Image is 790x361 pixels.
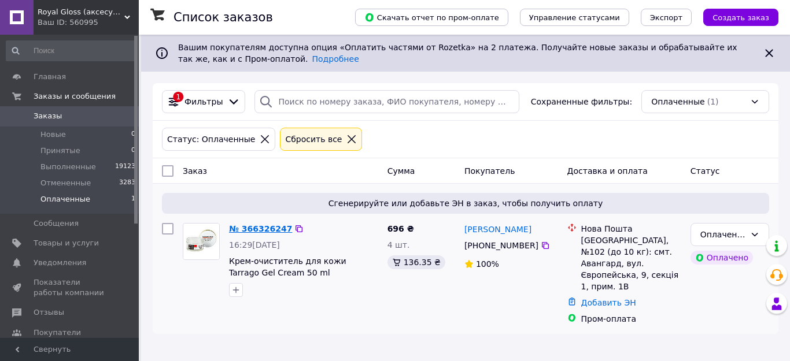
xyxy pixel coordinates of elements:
span: Принятые [40,146,80,156]
span: Сообщения [34,218,79,229]
span: 0 [131,129,135,140]
span: Создать заказ [713,13,769,22]
span: Заказы и сообщения [34,91,116,102]
span: 19123 [115,162,135,172]
div: 136.35 ₴ [387,255,445,269]
input: Поиск [6,40,136,61]
span: Отмененные [40,178,91,188]
span: Сумма [387,166,415,176]
span: Отзывы [34,307,64,318]
span: Скачать отчет по пром-оплате [364,12,499,23]
div: Сбросить все [283,133,344,146]
div: Оплачено [691,251,753,265]
span: (1) [707,97,719,106]
span: Показатели работы компании [34,277,107,298]
a: Создать заказ [692,12,778,21]
a: Добавить ЭН [581,298,636,307]
button: Создать заказ [703,9,778,26]
span: [PHONE_NUMBER] [464,241,538,250]
img: Фото товару [183,224,219,259]
div: Оплаченный [700,228,745,241]
span: Статус [691,166,720,176]
span: Покупатели [34,327,81,338]
span: Фильтры [184,96,223,107]
span: 16:29[DATE] [229,240,280,250]
span: Доставка и оплата [567,166,648,176]
a: Крем-очиститель для кожи Tarrago Gel Cream 50 ml [229,256,346,277]
span: Вашим покупателям доступна опция «Оплатить частями от Rozetka» на 2 платежа. Получайте новые зака... [178,43,737,64]
div: Ваш ID: 560995 [38,17,139,28]
span: Покупатель [464,166,515,176]
span: Управление статусами [529,13,620,22]
a: Фото товару [183,223,220,260]
span: Сохраненные фильтры: [531,96,632,107]
span: Уведомления [34,258,86,268]
span: Сгенерируйте или добавьте ЭН в заказ, чтобы получить оплату [167,198,765,209]
div: Нова Пошта [581,223,681,235]
button: Экспорт [641,9,692,26]
a: Подробнее [312,54,359,64]
span: 0 [131,146,135,156]
span: Заказы [34,111,62,121]
span: Royal Gloss (аксесуари для взуття) [38,7,124,17]
span: Выполненные [40,162,96,172]
span: Главная [34,72,66,82]
span: Оплаченные [40,194,90,204]
a: № 366326247 [229,224,292,233]
span: 1 [131,194,135,204]
button: Управление статусами [520,9,629,26]
a: [PERSON_NAME] [464,224,531,235]
span: 4 шт. [387,240,410,250]
span: Новые [40,129,66,140]
div: [GEOGRAPHIC_DATA], №102 (до 10 кг): смт. Авангард, вул. Європейська, 9, секція 1, прим. 1В [581,235,681,292]
span: Оплаченные [651,96,705,107]
span: Товары и услуги [34,238,99,248]
span: 100% [476,259,499,269]
span: Заказ [183,166,207,176]
input: Поиск по номеру заказа, ФИО покупателя, номеру телефона, Email, номеру накладной [254,90,519,113]
span: 696 ₴ [387,224,414,233]
span: 3283 [119,178,135,188]
span: Экспорт [650,13,682,22]
div: Статус: Оплаченные [165,133,257,146]
h1: Список заказов [173,10,273,24]
div: Пром-оплата [581,313,681,325]
button: Скачать отчет по пром-оплате [355,9,508,26]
